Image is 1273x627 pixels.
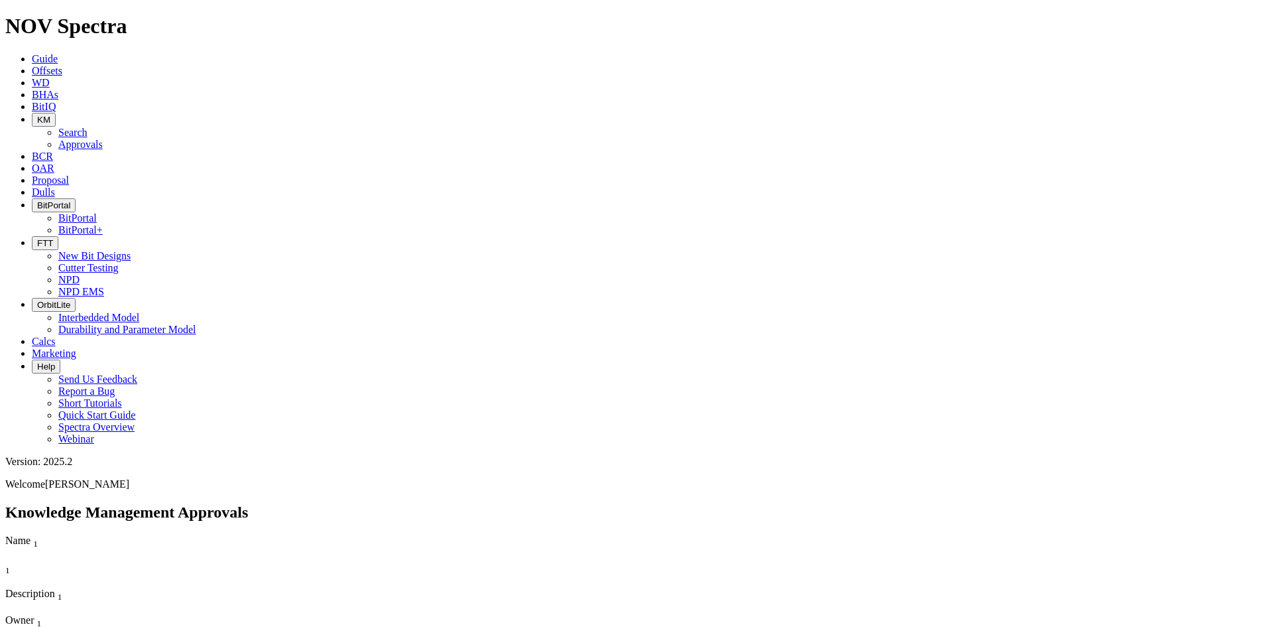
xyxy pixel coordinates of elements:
h1: NOV Spectra [5,14,1268,38]
div: Column Menu [5,602,454,614]
div: Column Menu [5,549,455,561]
span: Name [5,535,30,546]
div: Sort None [5,561,38,588]
div: Version: 2025.2 [5,456,1268,468]
a: Calcs [32,336,56,347]
span: Owner [5,614,34,626]
h2: Knowledge Management Approvals [5,504,1268,522]
a: BitPortal+ [58,224,103,236]
span: Help [37,362,55,372]
div: Column Menu [5,576,38,588]
a: Short Tutorials [58,397,122,409]
button: KM [32,113,56,127]
button: FTT [32,236,58,250]
a: Send Us Feedback [58,374,137,385]
a: NPD [58,274,80,285]
a: Quick Start Guide [58,409,135,421]
a: Approvals [58,139,103,150]
div: Name Sort None [5,535,455,549]
div: Sort None [5,588,454,614]
a: Report a Bug [58,385,115,397]
a: Interbedded Model [58,312,139,323]
span: KM [37,115,50,125]
p: Welcome [5,478,1268,490]
sub: 1 [58,592,62,602]
a: Dulls [32,186,55,198]
a: BitPortal [58,212,97,224]
a: Spectra Overview [58,421,135,433]
span: BitPortal [37,200,70,210]
span: Sort None [5,561,10,573]
span: OrbitLite [37,300,70,310]
span: Sort None [58,588,62,599]
sub: 1 [5,565,10,575]
span: Sort None [33,535,38,546]
a: BitIQ [32,101,56,112]
a: NPD EMS [58,286,104,297]
span: Sort None [37,614,42,626]
div: Sort None [5,535,455,561]
a: Guide [32,53,58,64]
a: OAR [32,163,54,174]
span: Description [5,588,55,599]
button: Help [32,360,60,374]
a: BHAs [32,89,58,100]
a: New Bit Designs [58,250,131,261]
span: FTT [37,238,53,248]
a: Durability and Parameter Model [58,324,196,335]
a: Proposal [32,174,69,186]
button: OrbitLite [32,298,76,312]
div: Description Sort None [5,588,454,602]
span: [PERSON_NAME] [45,478,129,490]
a: Marketing [32,348,76,359]
a: Search [58,127,88,138]
a: Offsets [32,65,62,76]
a: BCR [32,151,53,162]
div: Sort None [5,561,38,576]
button: BitPortal [32,198,76,212]
a: Webinar [58,433,94,445]
a: WD [32,77,50,88]
a: Cutter Testing [58,262,119,273]
sub: 1 [33,539,38,549]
